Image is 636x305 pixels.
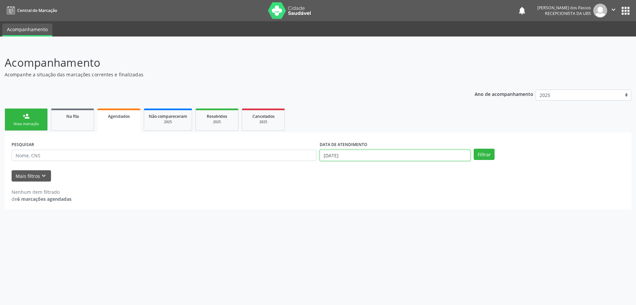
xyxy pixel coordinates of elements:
p: Acompanhe a situação das marcações correntes e finalizadas [5,71,443,78]
div: Nenhum item filtrado [12,189,72,195]
div: 2025 [200,119,234,124]
a: Acompanhamento [2,24,52,37]
span: Agendados [108,114,130,119]
input: Selecione um intervalo [320,150,470,161]
span: Cancelados [252,114,275,119]
div: 2025 [149,119,187,124]
span: Recepcionista da UBS [545,11,591,16]
div: 2025 [247,119,280,124]
button: apps [620,5,631,17]
div: de [12,195,72,202]
p: Ano de acompanhamento [475,90,533,98]
span: Na fila [66,114,79,119]
span: Não compareceram [149,114,187,119]
label: DATA DE ATENDIMENTO [320,139,367,150]
div: [PERSON_NAME] dos Passos [537,5,591,11]
p: Acompanhamento [5,54,443,71]
div: Nova marcação [10,121,43,126]
span: Central de Marcação [17,8,57,13]
button: notifications [517,6,527,15]
button: Filtrar [474,149,495,160]
img: img [593,4,607,18]
span: Resolvidos [207,114,227,119]
button: Mais filtroskeyboard_arrow_down [12,170,51,182]
i: keyboard_arrow_down [40,172,47,180]
div: person_add [23,113,30,120]
button:  [607,4,620,18]
input: Nome, CNS [12,150,316,161]
a: Central de Marcação [5,5,57,16]
i:  [610,6,617,13]
label: PESQUISAR [12,139,34,150]
strong: 6 marcações agendadas [17,196,72,202]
